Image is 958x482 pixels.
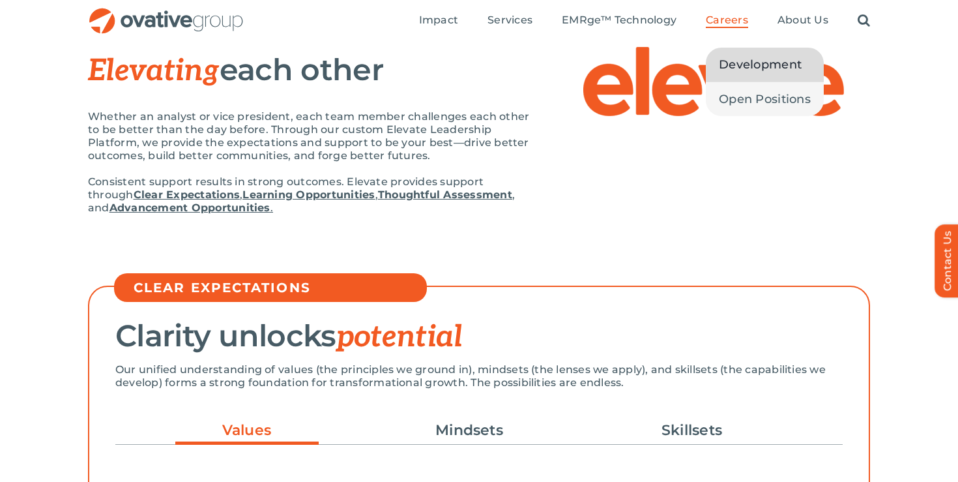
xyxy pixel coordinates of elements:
[134,280,420,295] h5: CLEAR EXPECTATIONS
[620,419,764,442] a: Skillsets
[242,188,375,201] a: Learning Opportunities
[88,53,531,87] h2: each other
[115,363,843,389] p: Our unified understanding of values (the principles we ground in), mindsets (the lenses we apply)...
[706,48,824,82] a: Development
[419,14,458,27] span: Impact
[858,14,870,28] a: Search
[375,188,378,201] span: ,
[88,7,244,19] a: OG_Full_horizontal_RGB
[562,14,676,28] a: EMRge™ Technology
[419,14,458,28] a: Impact
[562,14,676,27] span: EMRge™ Technology
[487,14,532,28] a: Services
[109,202,270,214] strong: Advancement Opportunities
[175,419,319,448] a: Values
[706,14,748,27] span: Careers
[719,55,802,74] span: Development
[336,319,463,355] span: potential
[398,419,541,442] a: Mindsets
[134,188,240,201] a: Clear Expectations
[777,14,828,28] a: About Us
[706,14,748,28] a: Careers
[115,320,843,354] h2: Clarity unlocks
[378,188,512,201] a: Thoughtful Assessment
[706,82,824,116] a: Open Positions
[487,14,532,27] span: Services
[88,110,531,162] p: Whether an analyst or vice president, each team member challenges each other to be better than th...
[88,175,531,215] p: Consistent support results in strong outcomes. Elevate provides support through
[115,413,843,448] ul: Post Filters
[109,202,273,214] a: Advancement Opportunities.
[777,14,828,27] span: About Us
[240,188,242,201] span: ,
[88,188,515,214] span: , and
[719,90,811,108] span: Open Positions
[583,47,844,116] img: Elevate – Elevate Logo
[88,53,220,89] span: Elevating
